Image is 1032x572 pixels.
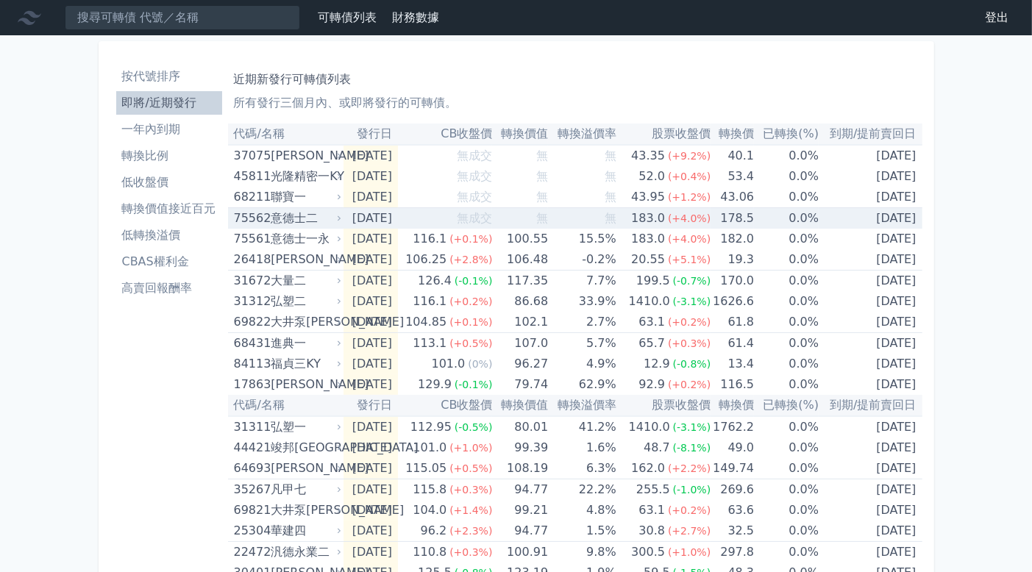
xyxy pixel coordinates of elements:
[234,208,268,229] div: 75562
[711,500,754,521] td: 63.6
[548,416,616,437] td: 41.2%
[548,479,616,501] td: 22.2%
[234,333,268,354] div: 68431
[344,271,398,292] td: [DATE]
[392,10,439,24] a: 財務數據
[819,458,922,479] td: [DATE]
[754,395,819,416] th: 已轉換(%)
[616,124,711,145] th: 股票收盤價
[116,118,222,141] a: 一年內到期
[271,479,338,500] div: 凡甲七
[605,169,616,183] span: 無
[234,374,268,395] div: 17863
[548,374,616,395] td: 62.9%
[344,249,398,271] td: [DATE]
[492,437,548,458] td: 99.39
[548,395,616,416] th: 轉換溢價率
[234,542,268,562] div: 22472
[754,291,819,312] td: 0.0%
[116,94,222,112] li: 即將/近期發行
[449,484,492,496] span: (+0.3%)
[228,395,344,416] th: 代碼/名稱
[271,249,338,270] div: [PERSON_NAME]
[344,416,398,437] td: [DATE]
[492,271,548,292] td: 117.35
[344,333,398,354] td: [DATE]
[492,416,548,437] td: 80.01
[318,10,377,24] a: 可轉債列表
[344,208,398,229] td: [DATE]
[819,229,922,249] td: [DATE]
[116,224,222,247] a: 低轉換溢價
[711,542,754,563] td: 297.8
[605,149,616,162] span: 無
[536,149,548,162] span: 無
[271,333,338,354] div: 進典一
[628,458,668,479] div: 162.0
[819,395,922,416] th: 到期/提前賣回日
[344,500,398,521] td: [DATE]
[271,542,338,562] div: 汎德永業二
[271,208,338,229] div: 意德士二
[536,190,548,204] span: 無
[234,94,917,112] p: 所有發行三個月內、或即將發行的可轉債。
[754,271,819,292] td: 0.0%
[636,500,668,521] div: 63.1
[636,312,668,332] div: 63.1
[234,291,268,312] div: 31312
[344,521,398,542] td: [DATE]
[234,166,268,187] div: 45811
[605,190,616,204] span: 無
[548,521,616,542] td: 1.5%
[536,211,548,225] span: 無
[711,124,754,145] th: 轉換價
[673,358,711,370] span: (-0.8%)
[754,437,819,458] td: 0.0%
[410,229,449,249] div: 116.1
[754,354,819,374] td: 0.0%
[711,208,754,229] td: 178.5
[754,333,819,354] td: 0.0%
[234,249,268,270] div: 26418
[711,187,754,208] td: 43.06
[548,542,616,563] td: 9.8%
[819,271,922,292] td: [DATE]
[116,121,222,138] li: 一年內到期
[449,254,492,265] span: (+2.8%)
[271,521,338,541] div: 華建四
[410,479,449,500] div: 115.8
[271,146,338,166] div: [PERSON_NAME]
[116,253,222,271] li: CBAS權利金
[492,521,548,542] td: 94.77
[457,211,492,225] span: 無成交
[344,166,398,187] td: [DATE]
[457,149,492,162] span: 無成交
[234,354,268,374] div: 84113
[234,229,268,249] div: 75561
[548,437,616,458] td: 1.6%
[548,229,616,249] td: 15.5%
[668,212,711,224] span: (+4.0%)
[449,442,492,454] span: (+1.0%)
[754,542,819,563] td: 0.0%
[234,146,268,166] div: 37075
[754,187,819,208] td: 0.0%
[754,374,819,395] td: 0.0%
[344,479,398,501] td: [DATE]
[449,316,492,328] span: (+0.1%)
[457,190,492,204] span: 無成交
[628,187,668,207] div: 43.95
[429,354,469,374] div: 101.0
[636,166,668,187] div: 52.0
[344,395,398,416] th: 發行日
[116,147,222,165] li: 轉換比例
[754,479,819,501] td: 0.0%
[754,249,819,271] td: 0.0%
[234,479,268,500] div: 35267
[633,479,673,500] div: 255.5
[271,354,338,374] div: 福貞三KY
[410,333,449,354] div: 113.1
[636,374,668,395] div: 92.9
[711,458,754,479] td: 149.74
[271,458,338,479] div: [PERSON_NAME]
